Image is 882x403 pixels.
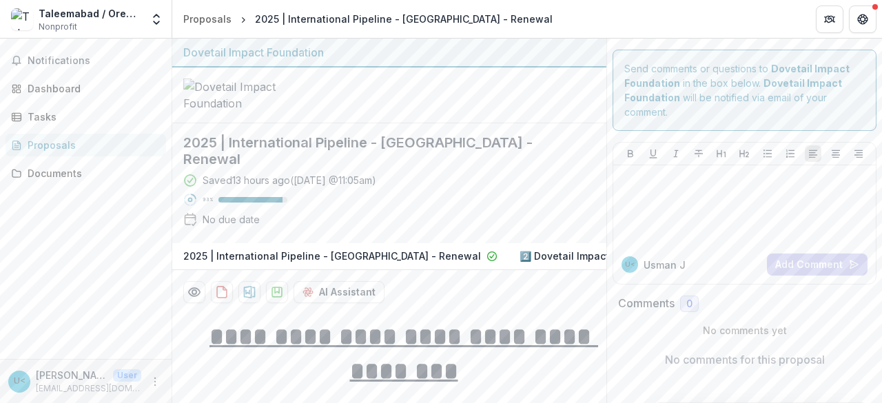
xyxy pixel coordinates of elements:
[850,145,867,162] button: Align Right
[183,281,205,303] button: Preview 17131cb2-604d-4d6d-a75b-86ce02c2e685-2.pdf
[686,298,693,310] span: 0
[203,212,260,227] div: No due date
[183,79,321,112] img: Dovetail Impact Foundation
[203,173,376,187] div: Saved 13 hours ago ( [DATE] @ 11:05am )
[147,6,166,33] button: Open entity switcher
[713,145,730,162] button: Heading 1
[767,254,868,276] button: Add Comment
[782,145,799,162] button: Ordered List
[36,382,141,395] p: [EMAIL_ADDRESS][DOMAIN_NAME]
[849,6,876,33] button: Get Help
[520,249,761,263] p: 2️⃣ Dovetail Impact Foundation Document Request
[6,50,166,72] button: Notifications
[625,261,635,268] div: Usman Javed <usman.javed@taleemabad.com>
[618,323,871,338] p: No comments yet
[39,21,77,33] span: Nonprofit
[255,12,553,26] div: 2025 | International Pipeline - [GEOGRAPHIC_DATA] - Renewal
[211,281,233,303] button: download-proposal
[238,281,260,303] button: download-proposal
[759,145,776,162] button: Bullet List
[147,373,163,390] button: More
[805,145,821,162] button: Align Left
[28,81,155,96] div: Dashboard
[645,145,661,162] button: Underline
[644,258,686,272] p: Usman J
[178,9,558,29] nav: breadcrumb
[28,138,155,152] div: Proposals
[14,377,25,386] div: Usman Javed <usman.javed@taleemabad.com>
[183,12,232,26] div: Proposals
[36,368,107,382] p: [PERSON_NAME] <[EMAIL_ADDRESS][DOMAIN_NAME]>
[690,145,707,162] button: Strike
[28,166,155,180] div: Documents
[294,281,384,303] button: AI Assistant
[28,55,161,67] span: Notifications
[816,6,843,33] button: Partners
[11,8,33,30] img: Taleemabad / Orenda Project
[28,110,155,124] div: Tasks
[203,195,213,205] p: 93 %
[6,162,166,185] a: Documents
[736,145,752,162] button: Heading 2
[183,44,595,61] div: Dovetail Impact Foundation
[665,351,825,368] p: No comments for this proposal
[618,297,675,310] h2: Comments
[613,50,876,131] div: Send comments or questions to in the box below. will be notified via email of your comment.
[6,105,166,128] a: Tasks
[183,134,573,167] h2: 2025 | International Pipeline - [GEOGRAPHIC_DATA] - Renewal
[622,145,639,162] button: Bold
[828,145,844,162] button: Align Center
[668,145,684,162] button: Italicize
[266,281,288,303] button: download-proposal
[178,9,237,29] a: Proposals
[6,134,166,156] a: Proposals
[39,6,141,21] div: Taleemabad / Orenda Project
[6,77,166,100] a: Dashboard
[113,369,141,382] p: User
[183,249,481,263] p: 2025 | International Pipeline - [GEOGRAPHIC_DATA] - Renewal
